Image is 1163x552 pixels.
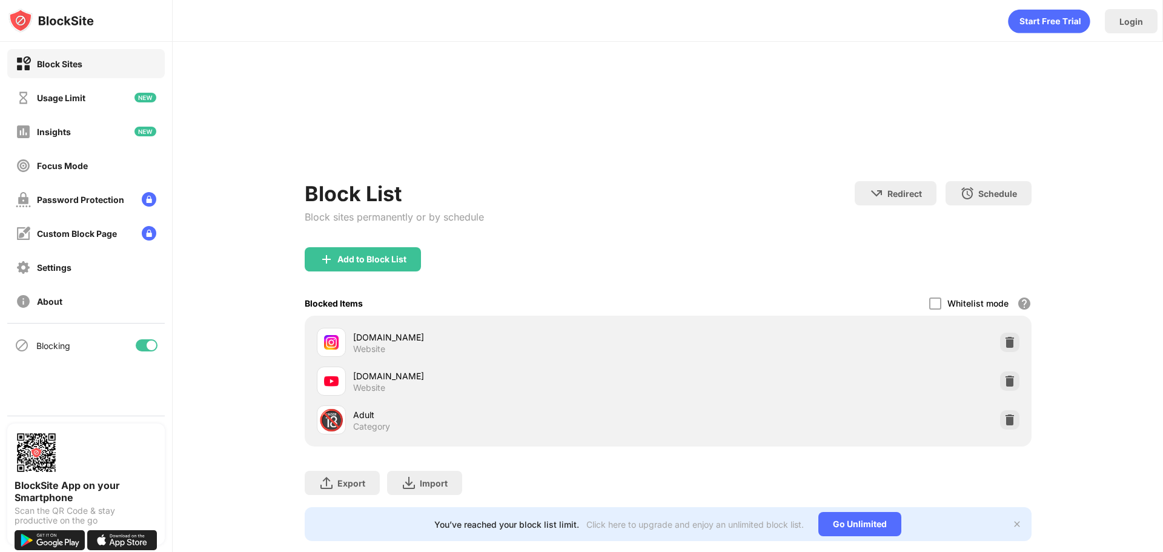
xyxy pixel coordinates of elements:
div: Export [337,478,365,488]
img: insights-off.svg [16,124,31,139]
div: Website [353,344,385,354]
div: animation [1008,9,1090,33]
img: password-protection-off.svg [16,192,31,207]
img: customize-block-page-off.svg [16,226,31,241]
img: lock-menu.svg [142,226,156,241]
div: Usage Limit [37,93,85,103]
div: Blocking [36,341,70,351]
img: time-usage-off.svg [16,90,31,105]
div: Whitelist mode [947,298,1009,308]
img: favicons [324,374,339,388]
div: Focus Mode [37,161,88,171]
div: Category [353,421,390,432]
img: get-it-on-google-play.svg [15,530,85,550]
div: Add to Block List [337,254,406,264]
img: settings-off.svg [16,260,31,275]
div: [DOMAIN_NAME] [353,370,668,382]
div: Schedule [978,188,1017,199]
div: Block List [305,181,484,206]
div: [DOMAIN_NAME] [353,331,668,344]
div: Click here to upgrade and enjoy an unlimited block list. [586,519,804,530]
div: 🔞 [319,408,344,433]
img: new-icon.svg [134,127,156,136]
img: new-icon.svg [134,93,156,102]
div: Block Sites [37,59,82,69]
img: about-off.svg [16,294,31,309]
iframe: Banner [305,76,1032,167]
img: favicons [324,335,339,350]
img: download-on-the-app-store.svg [87,530,157,550]
img: x-button.svg [1012,519,1022,529]
div: Go Unlimited [818,512,901,536]
div: Insights [37,127,71,137]
div: About [37,296,62,307]
div: Login [1119,16,1143,27]
div: BlockSite App on your Smartphone [15,479,157,504]
img: lock-menu.svg [142,192,156,207]
img: block-on.svg [16,56,31,71]
div: Import [420,478,448,488]
img: options-page-qr-code.png [15,431,58,474]
div: Blocked Items [305,298,363,308]
div: Redirect [887,188,922,199]
div: Settings [37,262,71,273]
div: Website [353,382,385,393]
img: blocking-icon.svg [15,338,29,353]
div: You’ve reached your block list limit. [434,519,579,530]
div: Scan the QR Code & stay productive on the go [15,506,157,525]
img: logo-blocksite.svg [8,8,94,33]
div: Password Protection [37,195,124,205]
img: focus-off.svg [16,158,31,173]
div: Custom Block Page [37,228,117,239]
div: Block sites permanently or by schedule [305,211,484,223]
div: Adult [353,408,668,421]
